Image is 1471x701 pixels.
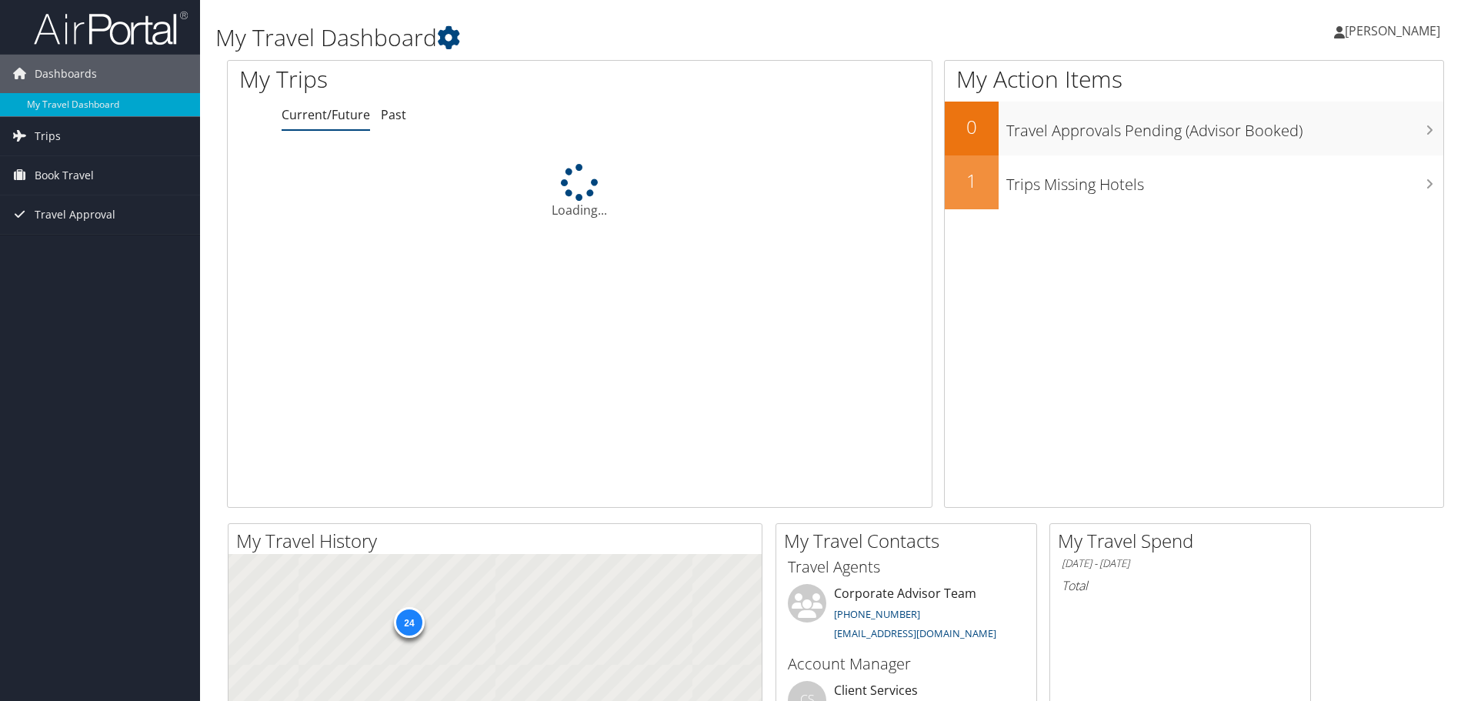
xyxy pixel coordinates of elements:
span: [PERSON_NAME] [1345,22,1440,39]
a: [PERSON_NAME] [1334,8,1456,54]
h3: Trips Missing Hotels [1006,166,1443,195]
h1: My Travel Dashboard [215,22,1042,54]
a: Past [381,106,406,123]
h1: My Trips [239,63,627,95]
span: Trips [35,117,61,155]
h2: My Travel Spend [1058,528,1310,554]
h2: My Travel History [236,528,762,554]
h3: Account Manager [788,653,1025,675]
a: Current/Future [282,106,370,123]
a: [PHONE_NUMBER] [834,607,920,621]
a: 0Travel Approvals Pending (Advisor Booked) [945,102,1443,155]
img: airportal-logo.png [34,10,188,46]
span: Dashboards [35,55,97,93]
h1: My Action Items [945,63,1443,95]
h3: Travel Agents [788,556,1025,578]
span: Book Travel [35,156,94,195]
a: 1Trips Missing Hotels [945,155,1443,209]
h2: 1 [945,168,999,194]
h2: My Travel Contacts [784,528,1036,554]
h6: [DATE] - [DATE] [1062,556,1299,571]
div: 24 [393,607,424,638]
h3: Travel Approvals Pending (Advisor Booked) [1006,112,1443,142]
span: Travel Approval [35,195,115,234]
h2: 0 [945,114,999,140]
a: [EMAIL_ADDRESS][DOMAIN_NAME] [834,626,996,640]
li: Corporate Advisor Team [780,584,1032,647]
h6: Total [1062,577,1299,594]
div: Loading... [228,164,932,219]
